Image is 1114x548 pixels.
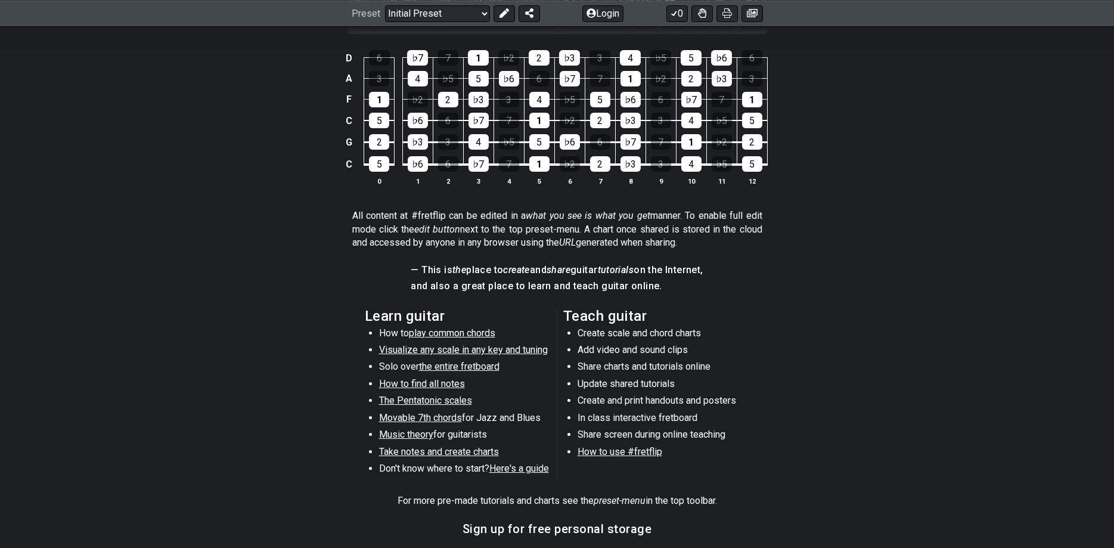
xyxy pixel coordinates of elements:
div: ♭2 [560,156,580,172]
div: 7 [712,92,732,107]
div: 4 [408,71,428,86]
div: ♭5 [712,156,732,172]
div: ♭3 [408,134,428,150]
div: 2 [681,71,702,86]
span: How to use #fretflip [578,446,662,457]
div: 3 [742,71,762,86]
span: Music theory [379,429,433,440]
button: Create image [741,5,763,21]
div: ♭6 [560,134,580,150]
p: All content at #fretflip can be edited in a manner. To enable full edit mode click the next to th... [352,209,762,249]
select: Preset [385,5,490,21]
div: 3 [369,71,389,86]
div: 3 [651,156,671,172]
div: ♭7 [468,156,489,172]
div: ♭2 [408,92,428,107]
div: 4 [620,50,641,66]
span: the entire fretboard [419,361,499,372]
div: ♭3 [620,113,641,128]
div: ♭3 [620,156,641,172]
em: preset-menu [594,495,646,506]
button: Edit Preset [494,5,515,21]
li: Share screen during online teaching [578,428,747,445]
div: 6 [741,50,762,66]
div: ♭2 [712,134,732,150]
div: 1 [529,113,550,128]
th: 4 [494,175,524,187]
div: 4 [681,156,702,172]
div: 7 [499,156,519,172]
div: 5 [369,156,389,172]
span: Movable 7th chords [379,412,462,423]
li: Don't know where to start? [379,462,549,479]
div: 5 [681,50,702,66]
h4: — This is place to and guitar on the Internet, [411,264,703,277]
td: C [342,153,356,175]
div: ♭7 [407,50,428,66]
h4: and also a great place to learn and teach guitar online. [411,280,703,293]
div: 2 [742,134,762,150]
div: ♭7 [468,113,489,128]
div: ♭5 [438,71,458,86]
li: Solo over [379,360,549,377]
div: 2 [369,134,389,150]
span: The Pentatonic scales [379,395,472,406]
div: ♭5 [712,113,732,128]
em: tutorials [598,264,634,275]
div: 6 [438,156,458,172]
div: ♭6 [408,113,428,128]
td: C [342,110,356,131]
em: the [452,264,466,275]
th: 1 [402,175,433,187]
em: create [503,264,529,275]
span: Preset [352,8,380,19]
th: 0 [364,175,395,187]
div: 1 [620,71,641,86]
th: 9 [646,175,676,187]
div: 5 [742,113,762,128]
span: play common chords [409,327,495,339]
div: 3 [651,113,671,128]
em: share [547,264,570,275]
div: ♭5 [499,134,519,150]
div: 7 [437,50,458,66]
div: ♭6 [499,71,519,86]
div: 6 [438,113,458,128]
div: ♭7 [681,92,702,107]
button: 0 [666,5,688,21]
li: Share charts and tutorials online [578,360,747,377]
button: Print [716,5,738,21]
th: 2 [433,175,463,187]
div: 3 [589,50,610,66]
td: F [342,89,356,110]
th: 10 [676,175,706,187]
div: 6 [651,92,671,107]
button: Login [582,5,623,21]
div: 2 [529,50,550,66]
button: Toggle Dexterity for all fretkits [691,5,713,21]
span: Here's a guide [489,463,549,474]
div: 1 [369,92,389,107]
div: 4 [468,134,489,150]
li: Create and print handouts and posters [578,394,747,411]
th: 3 [463,175,494,187]
li: for guitarists [379,428,549,445]
button: Share Preset [519,5,540,21]
div: 2 [590,113,610,128]
div: ♭6 [711,50,732,66]
div: 5 [742,156,762,172]
div: ♭2 [651,71,671,86]
td: G [342,131,356,153]
div: ♭6 [408,156,428,172]
li: How to [379,327,549,343]
div: 6 [529,71,550,86]
td: D [342,48,356,69]
div: 5 [468,71,489,86]
div: 7 [651,134,671,150]
div: 5 [590,92,610,107]
div: ♭7 [620,134,641,150]
li: In class interactive fretboard [578,411,747,428]
em: edit button [414,224,460,235]
div: 1 [529,156,550,172]
h2: Teach guitar [563,309,750,323]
